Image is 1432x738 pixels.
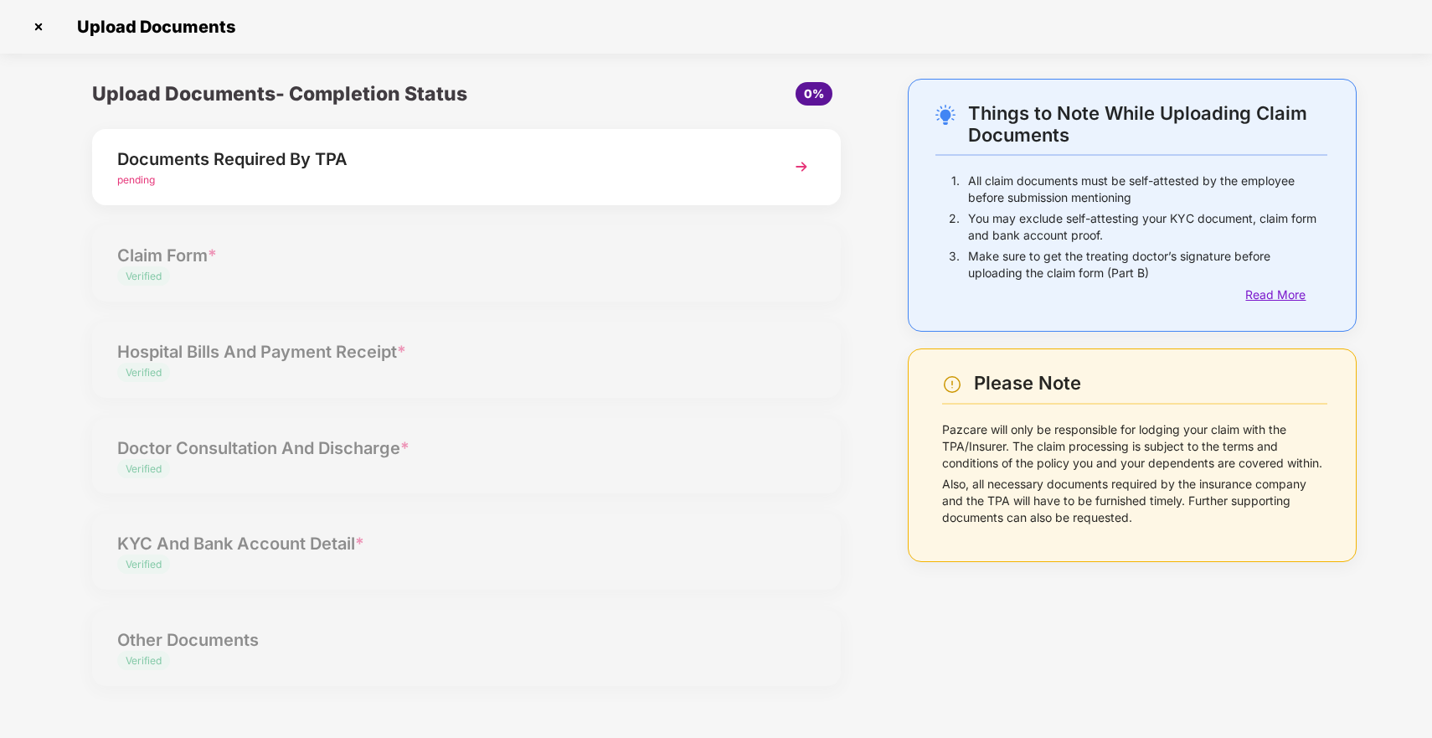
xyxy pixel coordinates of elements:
[974,372,1327,395] div: Please Note
[968,102,1327,146] div: Things to Note While Uploading Claim Documents
[1245,286,1327,304] div: Read More
[949,210,960,244] p: 2.
[968,210,1327,244] p: You may exclude self-attesting your KYC document, claim form and bank account proof.
[942,421,1327,472] p: Pazcare will only be responsible for lodging your claim with the TPA/Insurer. The claim processin...
[25,13,52,40] img: svg+xml;base64,PHN2ZyBpZD0iQ3Jvc3MtMzJ4MzIiIHhtbG5zPSJodHRwOi8vd3d3LnczLm9yZy8yMDAwL3N2ZyIgd2lkdG...
[92,79,591,109] div: Upload Documents- Completion Status
[117,146,757,173] div: Documents Required By TPA
[935,105,956,125] img: svg+xml;base64,PHN2ZyB4bWxucz0iaHR0cDovL3d3dy53My5vcmcvMjAwMC9zdmciIHdpZHRoPSIyNC4wOTMiIGhlaWdodD...
[951,173,960,206] p: 1.
[968,248,1327,281] p: Make sure to get the treating doctor’s signature before uploading the claim form (Part B)
[786,152,816,182] img: svg+xml;base64,PHN2ZyBpZD0iTmV4dCIgeG1sbnM9Imh0dHA6Ly93d3cudzMub3JnLzIwMDAvc3ZnIiB3aWR0aD0iMzYiIG...
[968,173,1327,206] p: All claim documents must be self-attested by the employee before submission mentioning
[949,248,960,281] p: 3.
[117,173,155,186] span: pending
[942,374,962,395] img: svg+xml;base64,PHN2ZyBpZD0iV2FybmluZ18tXzI0eDI0IiBkYXRhLW5hbWU9Ildhcm5pbmcgLSAyNHgyNCIgeG1sbnM9Im...
[942,476,1327,526] p: Also, all necessary documents required by the insurance company and the TPA will have to be furni...
[60,17,244,37] span: Upload Documents
[804,86,824,101] span: 0%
